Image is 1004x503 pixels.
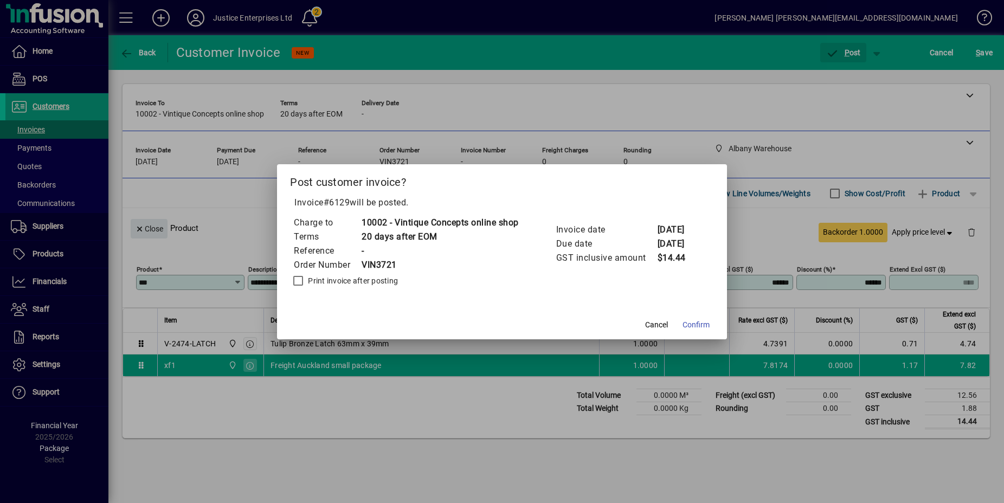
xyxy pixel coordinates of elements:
[361,216,519,230] td: 10002 - Vintique Concepts online shop
[293,258,361,272] td: Order Number
[293,244,361,258] td: Reference
[361,258,519,272] td: VIN3721
[556,237,657,251] td: Due date
[324,197,350,208] span: #6129
[306,275,398,286] label: Print invoice after posting
[556,223,657,237] td: Invoice date
[361,244,519,258] td: -
[645,319,668,331] span: Cancel
[290,196,714,209] p: Invoice will be posted .
[556,251,657,265] td: GST inclusive amount
[293,216,361,230] td: Charge to
[678,315,714,335] button: Confirm
[657,251,700,265] td: $14.44
[683,319,710,331] span: Confirm
[657,223,700,237] td: [DATE]
[639,315,674,335] button: Cancel
[361,230,519,244] td: 20 days after EOM
[277,164,727,196] h2: Post customer invoice?
[293,230,361,244] td: Terms
[657,237,700,251] td: [DATE]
